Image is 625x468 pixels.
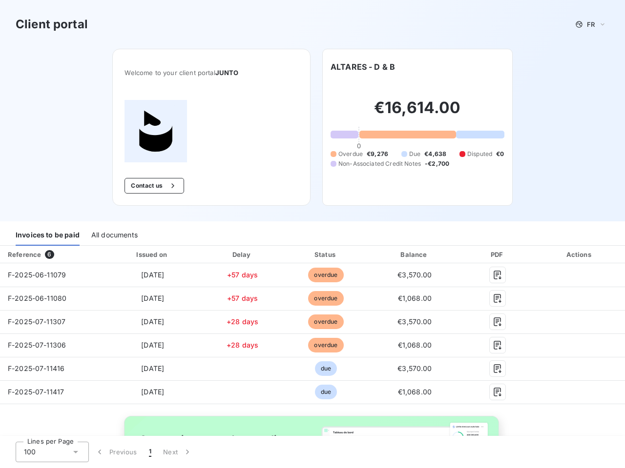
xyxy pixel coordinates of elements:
span: F-2025-06-11080 [8,294,66,302]
span: F-2025-07-11307 [8,317,65,326]
span: Overdue [338,150,363,158]
span: €4,638 [424,150,446,158]
span: [DATE] [141,341,164,349]
button: Contact us [125,178,184,194]
h2: €16,614.00 [331,98,504,127]
span: +28 days [227,341,258,349]
span: Non-Associated Credit Notes [338,159,421,168]
span: 100 [24,447,36,457]
span: +57 days [227,271,258,279]
div: Invoices to be paid [16,225,80,246]
span: 6 [45,250,54,259]
span: [DATE] [141,388,164,396]
span: €3,570.00 [397,364,432,372]
img: Company logo [125,100,187,162]
span: €9,276 [367,150,388,158]
span: F-2025-07-11417 [8,388,64,396]
button: Previous [89,442,143,462]
span: overdue [308,268,343,282]
h3: Client portal [16,16,88,33]
button: 1 [143,442,157,462]
span: €0 [496,150,504,158]
div: Balance [371,250,459,259]
span: 0 [357,142,361,150]
div: Actions [536,250,623,259]
span: FR [587,20,595,28]
div: Issued on [105,250,200,259]
span: due [315,361,337,376]
span: [DATE] [141,317,164,326]
span: overdue [308,291,343,306]
div: Status [285,250,366,259]
span: -€2,700 [425,159,449,168]
h6: ALTARES - D & B [331,61,395,73]
span: F-2025-07-11416 [8,364,64,372]
span: €1,068.00 [398,388,432,396]
span: [DATE] [141,364,164,372]
div: Reference [8,251,41,258]
span: Welcome to your client portal [125,69,298,77]
span: €3,570.00 [397,317,432,326]
span: +28 days [227,317,258,326]
span: F-2025-06-11079 [8,271,66,279]
span: €3,570.00 [397,271,432,279]
div: All documents [91,225,138,246]
span: €1,068.00 [398,341,432,349]
span: Disputed [467,150,492,158]
span: F-2025-07-11306 [8,341,66,349]
span: overdue [308,338,343,352]
span: +57 days [227,294,258,302]
span: due [315,385,337,399]
span: [DATE] [141,271,164,279]
span: overdue [308,314,343,329]
div: PDF [463,250,532,259]
span: [DATE] [141,294,164,302]
span: Due [409,150,420,158]
button: Next [157,442,198,462]
span: €1,068.00 [398,294,432,302]
div: Delay [204,250,281,259]
span: 1 [149,447,151,457]
span: JUNTO [215,69,239,77]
